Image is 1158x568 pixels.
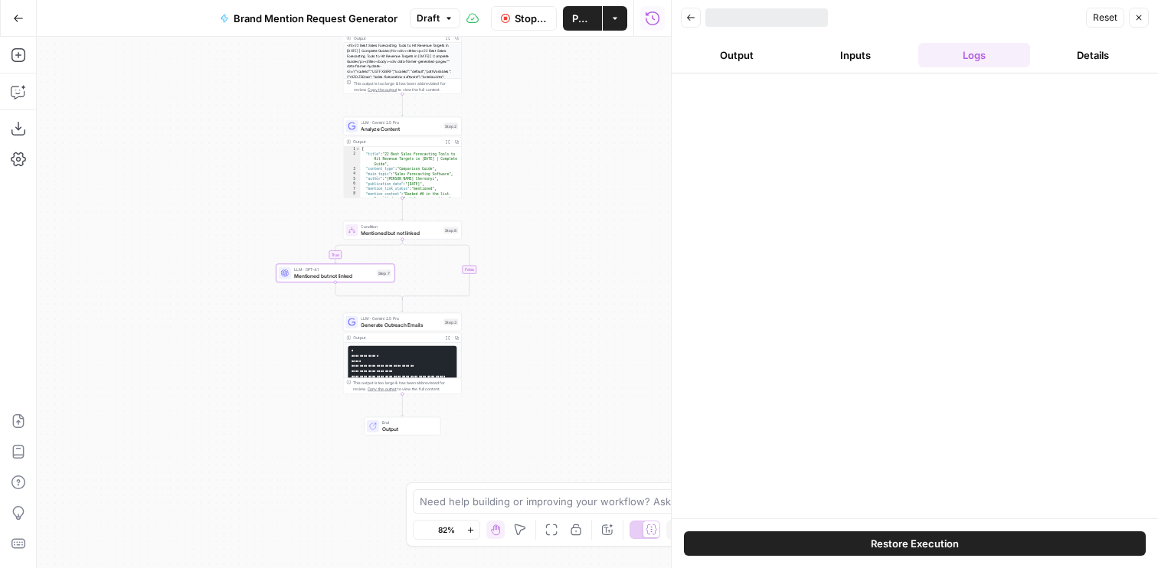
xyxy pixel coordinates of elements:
[343,147,360,152] div: 1
[443,318,458,325] div: Step 3
[343,13,462,94] div: Output<h1>22 Best Sales Forecasting Tools to Hit Revenue Targets in [DATE] | Complete Guide</h1><...
[343,167,360,172] div: 3
[353,139,440,145] div: Output
[361,125,440,132] span: Analyze Content
[377,269,391,276] div: Step 7
[402,240,469,300] g: Edge from step_8 to step_8-conditional-end
[353,80,458,92] div: This output is too large & has been abbreviated for review. to view the full content.
[368,87,397,91] span: Copy the output
[334,240,402,263] g: Edge from step_8 to step_7
[353,335,440,341] div: Output
[343,221,462,240] div: ConditionMentioned but not linkedStep 8
[918,43,1031,67] button: Logs
[368,387,397,391] span: Copy the output
[335,282,402,300] g: Edge from step_7 to step_8-conditional-end
[491,6,557,31] button: Stop Run
[211,6,407,31] button: Brand Mention Request Generator
[361,321,440,328] span: Generate Outreach Emails
[276,264,394,282] div: LLM · GPT-4.1Mentioned but not linkedStep 7
[563,6,602,31] button: Publish
[401,298,404,312] g: Edge from step_8-conditional-end to step_3
[871,536,959,551] span: Restore Execution
[401,198,404,220] g: Edge from step_2 to step_8
[1093,11,1117,24] span: Reset
[353,34,440,41] div: Output
[343,171,360,177] div: 4
[443,122,458,129] div: Step 2
[515,11,547,26] span: Stop Run
[343,191,360,227] div: 8
[681,43,793,67] button: Output
[355,147,360,152] span: Toggle code folding, rows 1 through 95
[234,11,397,26] span: Brand Mention Request Generator
[1086,8,1124,28] button: Reset
[343,417,462,436] div: EndOutput
[294,266,374,273] span: LLM · GPT-4.1
[361,119,440,126] span: LLM · Gemini 2.5 Pro
[294,272,374,279] span: Mentioned but not linked
[353,380,458,392] div: This output is too large & has been abbreviated for review. to view the full content.
[343,177,360,182] div: 5
[361,224,440,230] span: Condition
[382,425,434,433] span: Output
[443,227,458,233] div: Step 8
[361,315,440,322] span: LLM · Gemini 2.5 Pro
[800,43,912,67] button: Inputs
[343,187,360,192] div: 7
[361,229,440,237] span: Mentioned but not linked
[417,11,440,25] span: Draft
[438,524,455,536] span: 82%
[684,531,1146,556] button: Restore Execution
[410,8,460,28] button: Draft
[343,117,462,198] div: LLM · Gemini 2.5 ProAnalyze ContentStep 2Output{ "title":"22 Best Sales Forecasting Tools to Hit ...
[401,94,404,116] g: Edge from step_1 to step_2
[572,11,593,26] span: Publish
[343,152,360,167] div: 2
[401,394,404,416] g: Edge from step_3 to end
[343,181,360,187] div: 6
[382,419,434,426] span: End
[1036,43,1149,67] button: Details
